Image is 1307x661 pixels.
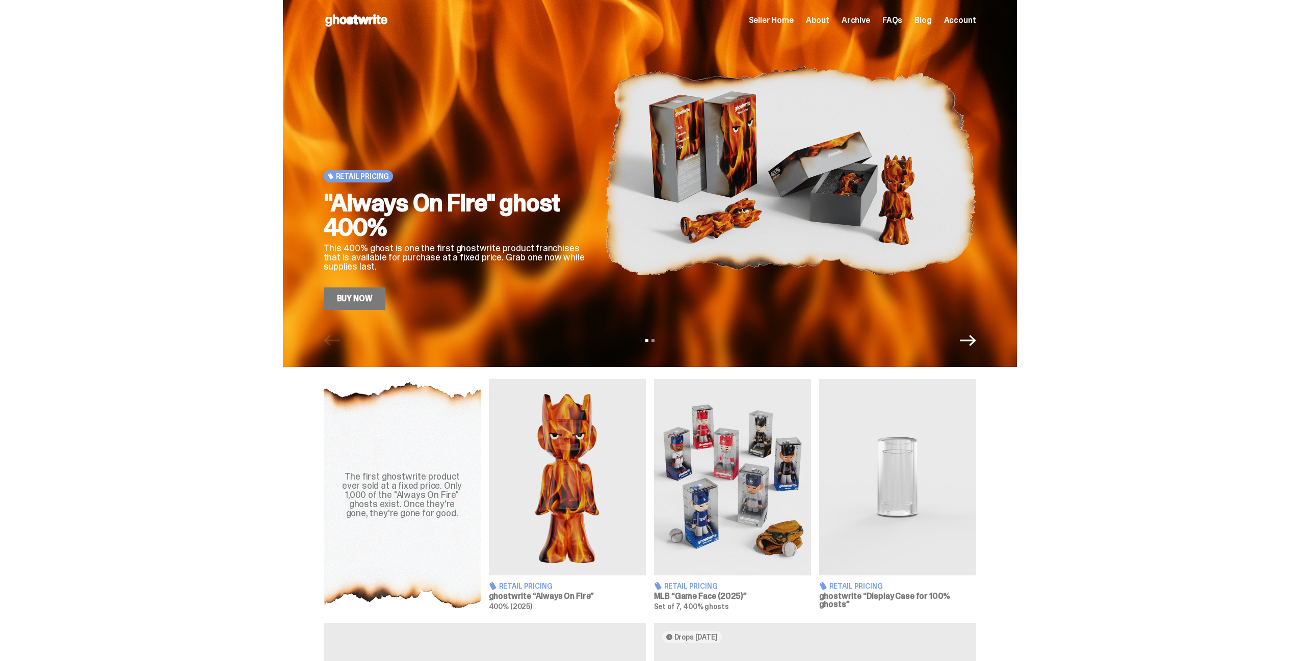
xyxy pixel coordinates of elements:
h2: "Always On Fire" ghost 400% [324,191,589,240]
a: Game Face (2025) Retail Pricing [654,379,811,611]
img: Always On Fire [489,379,646,575]
span: Drops [DATE] [674,633,718,641]
img: "Always On Fire" ghost 400% [605,32,976,310]
h3: MLB “Game Face (2025)” [654,592,811,600]
img: Display Case for 100% ghosts [819,379,976,575]
button: View slide 1 [645,339,648,342]
h3: ghostwrite “Always On Fire” [489,592,646,600]
div: The first ghostwrite product ever sold at a fixed price. Only 1,000 of the "Always On Fire" ghost... [336,472,468,518]
button: Next [960,332,976,349]
a: About [806,16,829,24]
a: Account [944,16,976,24]
a: FAQs [882,16,902,24]
a: Buy Now [324,287,386,310]
h3: ghostwrite “Display Case for 100% ghosts” [819,592,976,609]
a: Always On Fire Retail Pricing [489,379,646,611]
a: Seller Home [749,16,794,24]
a: Blog [914,16,931,24]
span: Retail Pricing [336,172,389,180]
img: Game Face (2025) [654,379,811,575]
span: Retail Pricing [829,583,883,590]
a: Archive [842,16,870,24]
span: Set of 7, 400% ghosts [654,602,729,611]
a: Display Case for 100% ghosts Retail Pricing [819,379,976,611]
button: View slide 2 [651,339,655,342]
p: This 400% ghost is one the first ghostwrite product franchises that is available for purchase at ... [324,244,589,271]
span: Retail Pricing [499,583,553,590]
span: Retail Pricing [664,583,718,590]
span: 400% (2025) [489,602,532,611]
